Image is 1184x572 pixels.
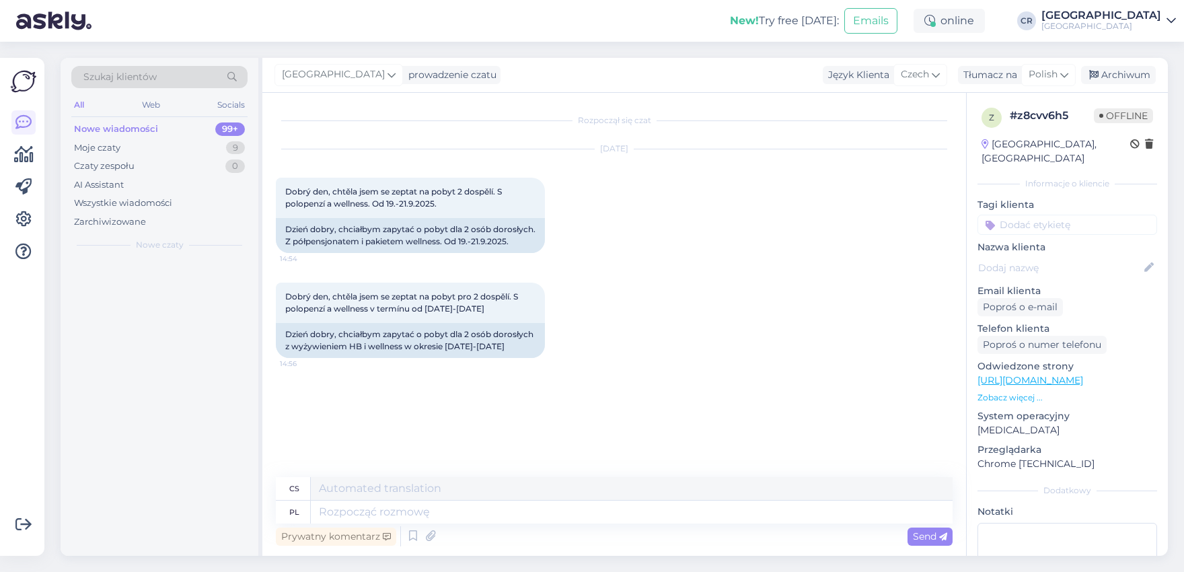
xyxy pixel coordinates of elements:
div: Prywatny komentarz [276,528,396,546]
img: Askly Logo [11,69,36,94]
p: Tagi klienta [977,198,1157,212]
div: Archiwum [1081,66,1156,84]
div: online [914,9,985,33]
div: All [71,96,87,114]
div: Tłumacz na [958,68,1017,82]
span: Polish [1029,67,1058,82]
div: pl [289,501,299,524]
span: 14:54 [280,254,330,264]
div: Dzień dobry, chciałbym zapytać o pobyt dla 2 osób dorosłych z wyżywieniem HB i wellness w okresie... [276,323,545,358]
div: Język Klienta [823,68,889,82]
div: AI Assistant [74,178,124,192]
div: Nowe wiadomości [74,122,158,136]
div: Web [139,96,163,114]
p: Chrome [TECHNICAL_ID] [977,457,1157,471]
p: Odwiedzone strony [977,359,1157,373]
button: Emails [844,8,897,34]
div: Try free [DATE]: [730,13,839,29]
div: CR [1017,11,1036,30]
input: Dodać etykietę [977,215,1157,235]
div: cs [289,477,299,500]
a: [URL][DOMAIN_NAME] [977,374,1083,386]
div: [GEOGRAPHIC_DATA] [1041,10,1161,21]
b: New! [730,14,759,27]
div: Socials [215,96,248,114]
span: Dobrý den, chtěla jsem se zeptat na pobyt 2 dospělí. S polopenzí a wellness. Od 19.-21.9.2025. [285,186,504,209]
div: Poproś o numer telefonu [977,336,1107,354]
div: Zarchiwizowane [74,215,146,229]
input: Dodaj nazwę [978,260,1142,275]
div: # z8cvv6h5 [1010,108,1094,124]
p: [MEDICAL_DATA] [977,423,1157,437]
a: [GEOGRAPHIC_DATA][GEOGRAPHIC_DATA] [1041,10,1176,32]
span: Nowe czaty [136,239,184,251]
div: [GEOGRAPHIC_DATA], [GEOGRAPHIC_DATA] [982,137,1130,166]
div: prowadzenie czatu [403,68,496,82]
p: Przeglądarka [977,443,1157,457]
span: Send [913,530,947,542]
p: System operacyjny [977,409,1157,423]
div: 9 [226,141,245,155]
div: 0 [225,159,245,173]
span: Szukaj klientów [83,70,157,84]
div: 99+ [215,122,245,136]
p: Notatki [977,505,1157,519]
div: [DATE] [276,143,953,155]
div: Poproś o e-mail [977,298,1063,316]
span: z [989,112,994,122]
p: Email klienta [977,284,1157,298]
div: [GEOGRAPHIC_DATA] [1041,21,1161,32]
div: Dodatkowy [977,485,1157,497]
span: Dobrý den, chtěla jsem se zeptat na pobyt pro 2 dospělí. S polopenzí a wellness v termínu od [DAT... [285,291,520,314]
p: Zobacz więcej ... [977,392,1157,404]
div: Wszystkie wiadomości [74,196,172,210]
span: Czech [901,67,929,82]
p: Telefon klienta [977,322,1157,336]
div: Informacje o kliencie [977,178,1157,190]
div: Czaty zespołu [74,159,135,173]
span: [GEOGRAPHIC_DATA] [282,67,385,82]
p: Nazwa klienta [977,240,1157,254]
span: Offline [1094,108,1153,123]
span: 14:56 [280,359,330,369]
div: Dzień dobry, chciałbym zapytać o pobyt dla 2 osób dorosłych. Z półpensjonatem i pakietem wellness... [276,218,545,253]
div: Moje czaty [74,141,120,155]
div: Rozpoczął się czat [276,114,953,127]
